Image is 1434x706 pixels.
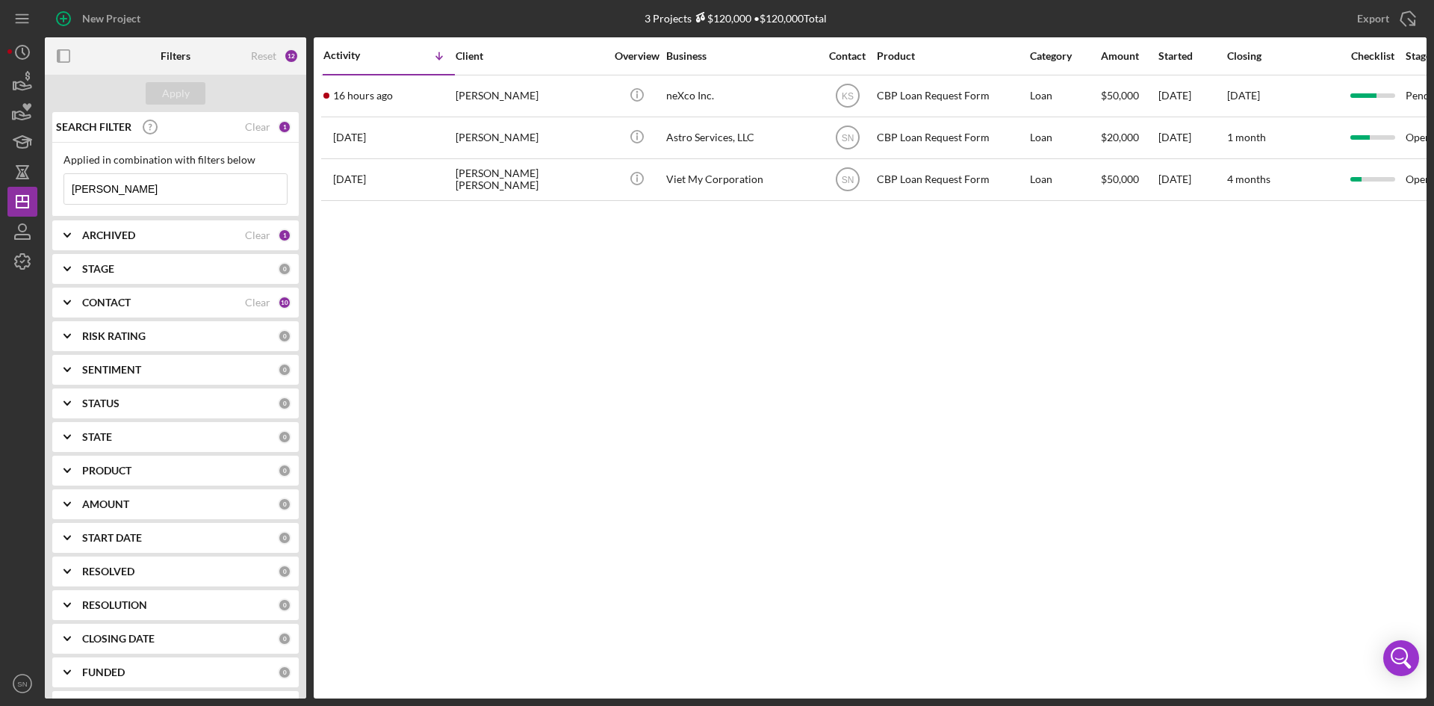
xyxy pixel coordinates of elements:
[456,160,605,199] div: [PERSON_NAME] [PERSON_NAME]
[1030,160,1099,199] div: Loan
[1030,76,1099,116] div: Loan
[1101,50,1157,62] div: Amount
[1158,76,1226,116] div: [DATE]
[278,296,291,309] div: 10
[877,160,1026,199] div: CBP Loan Request Form
[278,632,291,645] div: 0
[278,397,291,410] div: 0
[82,498,129,510] b: AMOUNT
[1227,89,1260,102] time: [DATE]
[1158,118,1226,158] div: [DATE]
[1030,118,1099,158] div: Loan
[1158,160,1226,199] div: [DATE]
[1101,131,1139,143] span: $20,000
[1383,640,1419,676] div: Open Intercom Messenger
[841,133,854,143] text: SN
[692,12,751,25] div: $120,000
[245,121,270,133] div: Clear
[333,173,366,185] time: 2025-07-24 19:56
[82,666,125,678] b: FUNDED
[278,666,291,679] div: 0
[333,131,366,143] time: 2025-07-31 20:02
[877,118,1026,158] div: CBP Loan Request Form
[1227,131,1266,143] time: 1 month
[56,121,131,133] b: SEARCH FILTER
[82,532,142,544] b: START DATE
[841,175,854,185] text: SN
[82,4,140,34] div: New Project
[251,50,276,62] div: Reset
[333,90,393,102] time: 2025-09-05 01:59
[278,598,291,612] div: 0
[278,565,291,578] div: 0
[146,82,205,105] button: Apply
[278,262,291,276] div: 0
[841,91,853,102] text: KS
[7,669,37,699] button: SN
[278,120,291,134] div: 1
[82,633,155,645] b: CLOSING DATE
[82,599,147,611] b: RESOLUTION
[162,82,190,105] div: Apply
[45,4,155,34] button: New Project
[819,50,875,62] div: Contact
[1227,50,1339,62] div: Closing
[1030,50,1099,62] div: Category
[645,12,827,25] div: 3 Projects • $120,000 Total
[82,431,112,443] b: STATE
[284,49,299,64] div: 12
[278,329,291,343] div: 0
[877,50,1026,62] div: Product
[278,229,291,242] div: 1
[82,465,131,477] b: PRODUCT
[82,229,135,241] b: ARCHIVED
[1101,173,1139,185] span: $50,000
[278,464,291,477] div: 0
[1341,50,1404,62] div: Checklist
[456,50,605,62] div: Client
[278,430,291,444] div: 0
[1158,50,1226,62] div: Started
[82,566,134,578] b: RESOLVED
[456,118,605,158] div: [PERSON_NAME]
[1342,4,1427,34] button: Export
[666,50,816,62] div: Business
[245,229,270,241] div: Clear
[609,50,665,62] div: Overview
[17,680,27,688] text: SN
[82,397,119,409] b: STATUS
[63,154,288,166] div: Applied in combination with filters below
[456,76,605,116] div: [PERSON_NAME]
[666,118,816,158] div: Astro Services, LLC
[82,330,146,342] b: RISK RATING
[1357,4,1389,34] div: Export
[666,160,816,199] div: Viet My Corporation
[161,50,190,62] b: Filters
[278,498,291,511] div: 0
[245,297,270,309] div: Clear
[1101,89,1139,102] span: $50,000
[666,76,816,116] div: neXco Inc.
[278,531,291,545] div: 0
[877,76,1026,116] div: CBP Loan Request Form
[82,263,114,275] b: STAGE
[278,363,291,377] div: 0
[1227,173,1270,185] time: 4 months
[82,364,141,376] b: SENTIMENT
[82,297,131,309] b: CONTACT
[323,49,389,61] div: Activity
